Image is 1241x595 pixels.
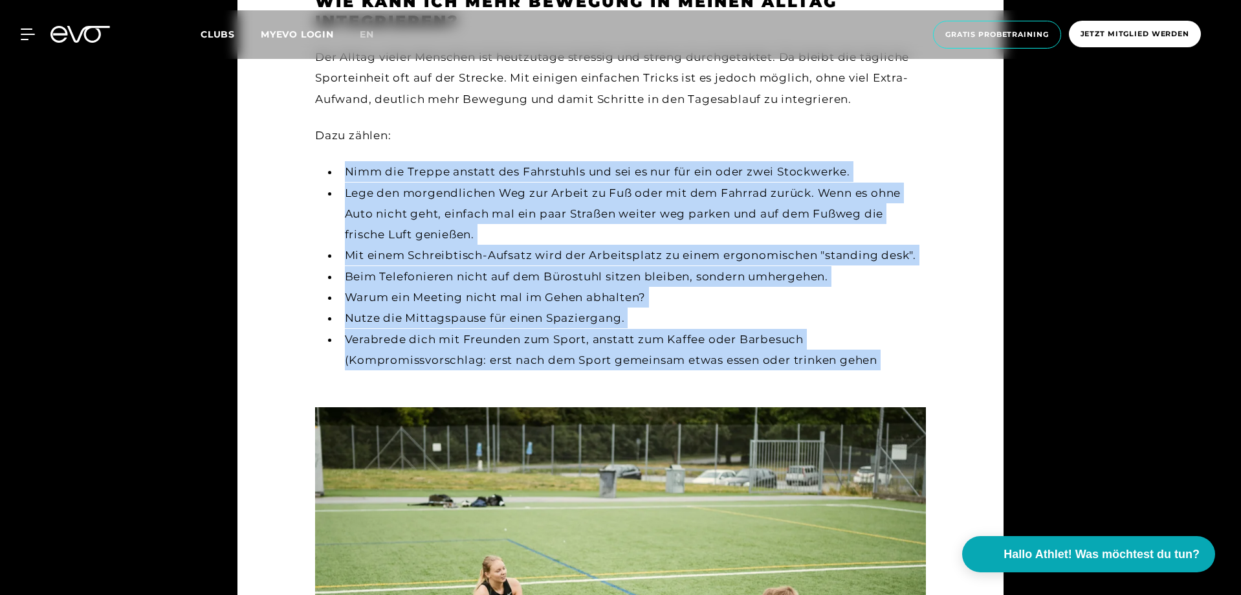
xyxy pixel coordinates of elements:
[339,308,926,328] li: Nutze die Mittagspause für einen Spaziergang.
[201,28,235,40] span: Clubs
[201,28,261,40] a: Clubs
[339,161,926,182] li: Nimm die Treppe anstatt des Fahrstuhls und sei es nur für ein oder zwei Stockwerke.
[360,28,374,40] span: en
[339,183,926,245] li: Lege den morgendlichen Weg zur Arbeit zu Fuß oder mit dem Fahrrad zurück. Wenn es ohne Auto nicht...
[1081,28,1189,39] span: Jetzt Mitglied werden
[339,287,926,308] li: Warum ein Meeting nicht mal im Gehen abhalten?
[945,29,1049,40] span: Gratis Probetraining
[339,245,926,265] li: Mit einem Schreibtisch-Aufsatz wird der Arbeitsplatz zu einem ergonomischen "standing desk".
[339,329,926,392] li: Verabrede dich mit Freunden zum Sport, anstatt zum Kaffee oder Barbesuch (Kompromissvorschlag: er...
[1065,21,1205,49] a: Jetzt Mitglied werden
[929,21,1065,49] a: Gratis Probetraining
[339,266,926,287] li: Beim Telefonieren nicht auf dem Bürostuhl sitzen bleiben, sondern umhergehen.
[261,28,334,40] a: MYEVO LOGIN
[315,125,926,146] div: Dazu zählen:
[315,47,926,109] div: Der Alltag vieler Menschen ist heutzutage stressig und streng durchgetaktet. Da bleibt die täglic...
[962,536,1215,572] button: Hallo Athlet! Was möchtest du tun?
[360,27,390,42] a: en
[1004,546,1200,563] span: Hallo Athlet! Was möchtest du tun?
